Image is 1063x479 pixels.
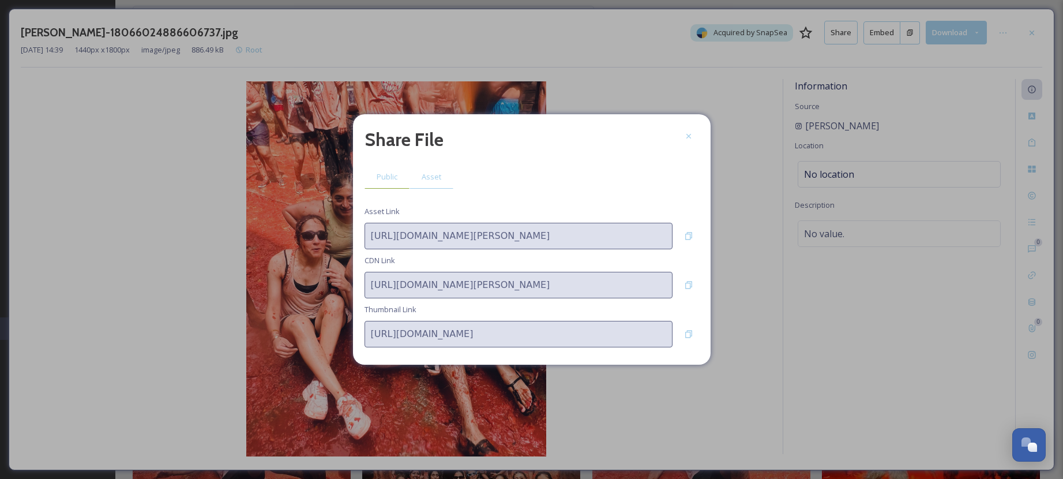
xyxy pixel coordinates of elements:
[365,255,395,266] span: CDN Link
[365,304,416,315] span: Thumbnail Link
[422,171,441,182] span: Asset
[365,206,400,217] span: Asset Link
[377,171,397,182] span: Public
[365,126,444,154] h2: Share File
[1012,428,1046,462] button: Open Chat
